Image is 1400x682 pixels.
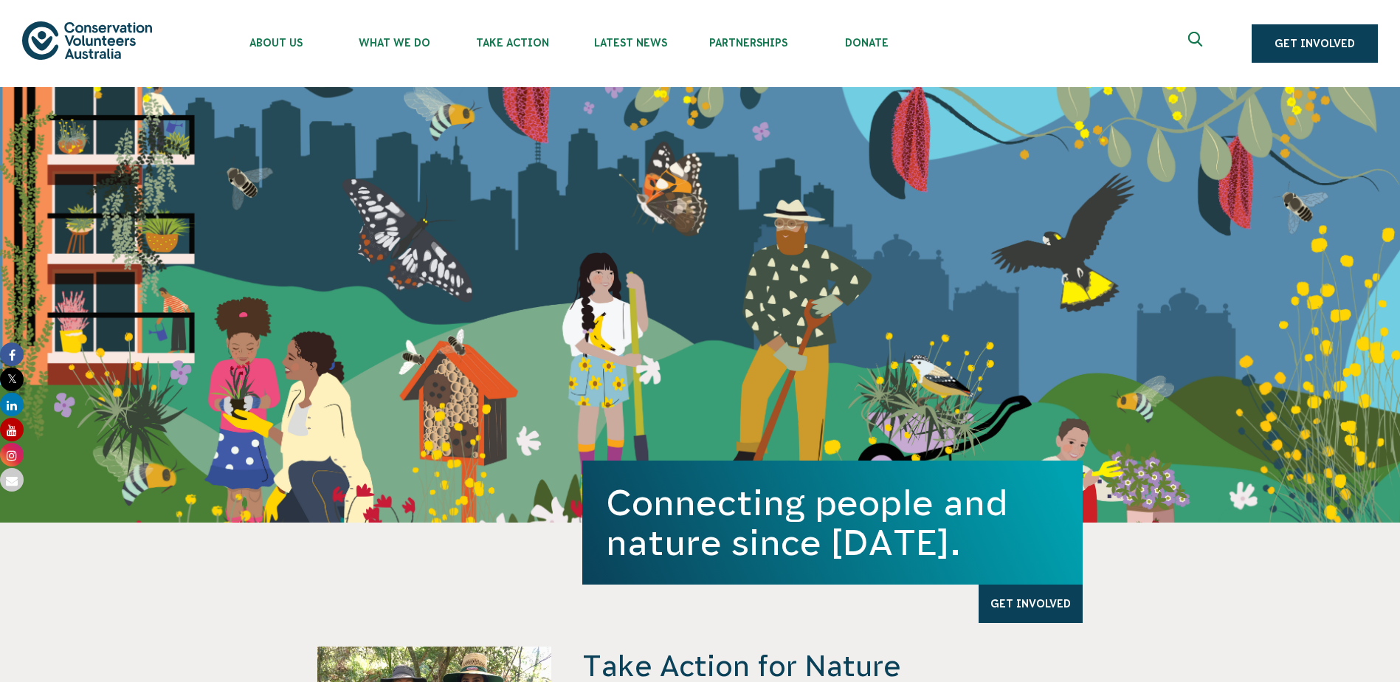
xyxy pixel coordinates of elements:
[335,37,453,49] span: What We Do
[606,483,1059,562] h1: Connecting people and nature since [DATE].
[807,37,925,49] span: Donate
[22,21,152,59] img: logo.svg
[1252,24,1378,63] a: Get Involved
[979,585,1083,623] a: Get Involved
[689,37,807,49] span: Partnerships
[217,37,335,49] span: About Us
[571,37,689,49] span: Latest News
[1188,32,1207,55] span: Expand search box
[1179,26,1215,61] button: Expand search box Close search box
[453,37,571,49] span: Take Action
